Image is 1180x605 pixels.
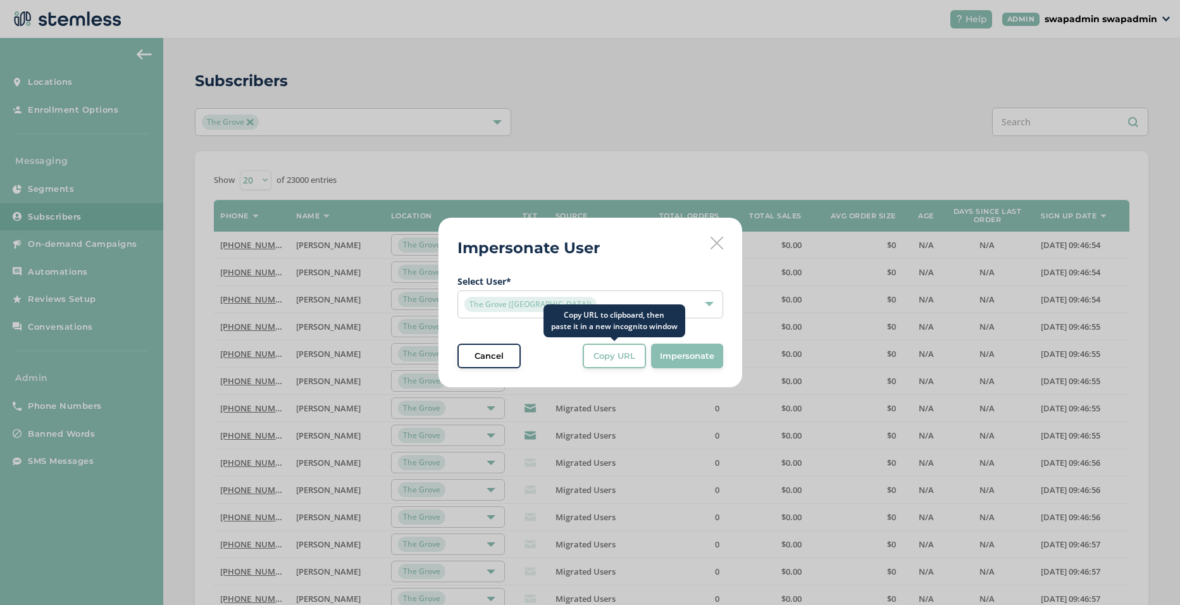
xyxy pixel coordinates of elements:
[651,344,723,369] button: Impersonate
[583,344,646,369] button: Copy URL
[457,344,521,369] button: Cancel
[593,350,635,363] span: Copy URL
[1117,544,1180,605] iframe: Chat Widget
[543,304,685,337] div: Copy URL to clipboard, then paste it in a new incognito window
[457,237,600,259] h2: Impersonate User
[464,297,597,312] span: The Grove ([GEOGRAPHIC_DATA])
[660,350,714,363] span: Impersonate
[457,275,723,288] label: Select User
[475,350,504,363] span: Cancel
